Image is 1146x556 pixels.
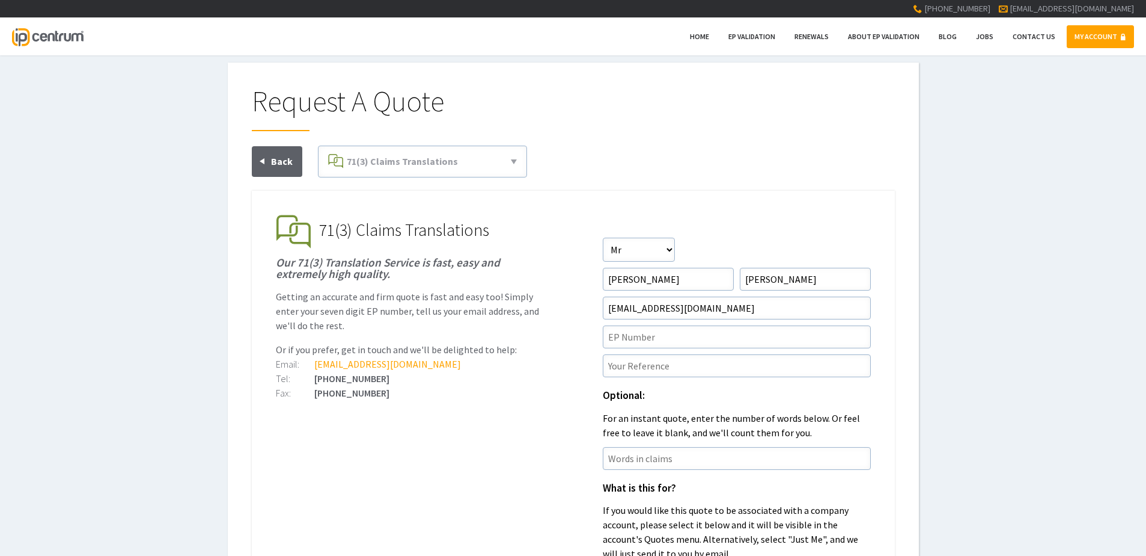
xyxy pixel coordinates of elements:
span: Home [690,32,709,41]
a: Home [682,25,717,48]
span: Renewals [794,32,829,41]
a: Jobs [968,25,1001,48]
div: Tel: [276,374,314,383]
div: [PHONE_NUMBER] [276,388,544,398]
input: Words in claims [603,447,871,470]
a: IP Centrum [12,17,83,55]
input: Your Reference [603,354,871,377]
input: EP Number [603,326,871,348]
a: About EP Validation [840,25,927,48]
input: Surname [740,268,871,291]
p: For an instant quote, enter the number of words below. Or feel free to leave it blank, and we'll ... [603,411,871,440]
span: Jobs [976,32,993,41]
span: 71(3) Claims Translations [347,155,458,167]
h1: Request A Quote [252,87,895,131]
div: [PHONE_NUMBER] [276,374,544,383]
span: About EP Validation [848,32,919,41]
input: Email [603,297,871,320]
span: Contact Us [1013,32,1055,41]
a: [EMAIL_ADDRESS][DOMAIN_NAME] [314,358,461,370]
span: 71(3) Claims Translations [319,219,489,241]
a: Renewals [787,25,837,48]
p: Or if you prefer, get in touch and we'll be delighted to help: [276,342,544,357]
input: First Name [603,268,734,291]
span: [PHONE_NUMBER] [924,3,990,14]
span: Blog [939,32,957,41]
h1: Our 71(3) Translation Service is fast, easy and extremely high quality. [276,257,544,280]
a: Contact Us [1005,25,1063,48]
h1: What is this for? [603,483,871,494]
a: EP Validation [721,25,783,48]
a: Blog [931,25,965,48]
a: 71(3) Claims Translations [323,151,522,172]
a: Back [252,146,302,177]
a: MY ACCOUNT [1067,25,1134,48]
a: [EMAIL_ADDRESS][DOMAIN_NAME] [1010,3,1134,14]
h1: Optional: [603,391,871,401]
div: Fax: [276,388,314,398]
span: EP Validation [728,32,775,41]
div: Email: [276,359,314,369]
p: Getting an accurate and firm quote is fast and easy too! Simply enter your seven digit EP number,... [276,289,544,333]
span: Back [271,155,293,167]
